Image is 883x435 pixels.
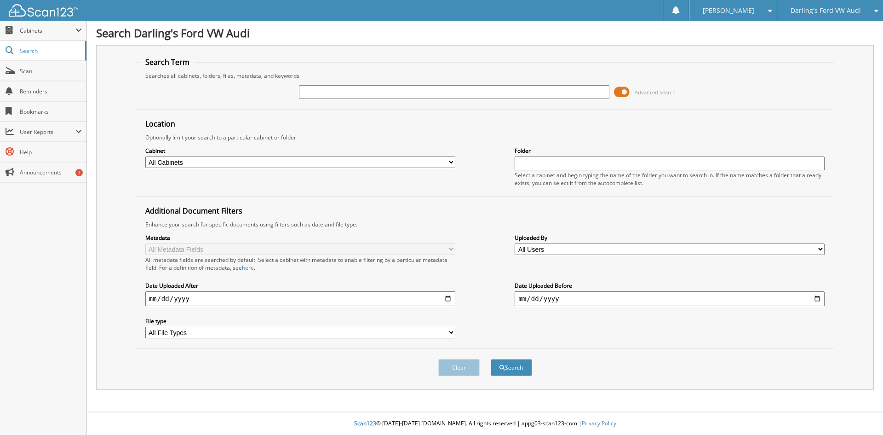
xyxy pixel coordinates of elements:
label: Date Uploaded After [145,282,455,290]
label: Folder [515,147,825,155]
label: Cabinet [145,147,455,155]
a: Privacy Policy [582,419,616,427]
div: © [DATE]-[DATE] [DOMAIN_NAME]. All rights reserved | appg03-scan123-com | [87,412,883,435]
div: Searches all cabinets, folders, files, metadata, and keywords [141,72,830,80]
div: 1 [75,169,83,176]
span: Advanced Search [635,89,676,96]
legend: Location [141,119,180,129]
span: Help [20,148,82,156]
input: start [145,291,455,306]
span: Scan123 [354,419,376,427]
span: Reminders [20,87,82,95]
label: Metadata [145,234,455,242]
span: User Reports [20,128,75,136]
label: Uploaded By [515,234,825,242]
a: here [242,264,254,272]
button: Clear [438,359,480,376]
h1: Search Darling's Ford VW Audi [96,25,874,41]
div: Enhance your search for specific documents using filters such as date and file type. [141,220,830,228]
span: [PERSON_NAME] [703,8,754,13]
img: scan123-logo-white.svg [9,4,78,17]
legend: Search Term [141,57,194,67]
button: Search [491,359,532,376]
span: Announcements [20,168,82,176]
div: Optionally limit your search to a particular cabinet or folder [141,133,830,141]
label: File type [145,317,455,325]
div: Select a cabinet and begin typing the name of the folder you want to search in. If the name match... [515,171,825,187]
iframe: Chat Widget [837,391,883,435]
span: Darling's Ford VW Audi [791,8,861,13]
span: Search [20,47,80,55]
span: Bookmarks [20,108,82,116]
span: Scan [20,67,82,75]
legend: Additional Document Filters [141,206,247,216]
label: Date Uploaded Before [515,282,825,290]
div: All metadata fields are searched by default. Select a cabinet with metadata to enable filtering b... [145,256,455,272]
span: Cabinets [20,27,75,35]
input: end [515,291,825,306]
